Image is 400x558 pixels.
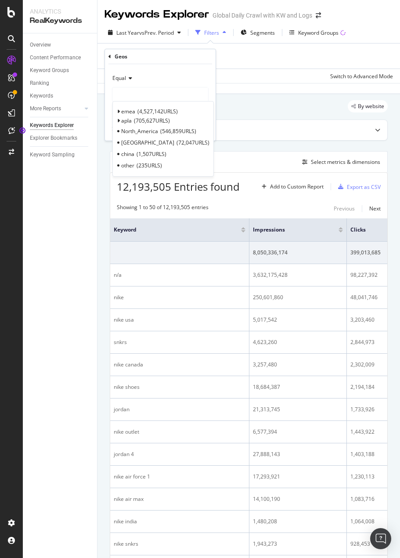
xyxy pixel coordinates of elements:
div: nike canada [114,361,245,369]
div: Ranking [30,79,49,88]
div: Export as CSV [347,183,381,191]
span: By website [358,104,384,109]
button: Filters [192,25,230,40]
div: Keywords Explorer [105,7,209,22]
div: Keywords [30,91,53,101]
div: jordan [114,406,245,413]
div: 6,577,394 [253,428,343,436]
div: 3,632,175,428 [253,271,343,279]
div: Select metrics & dimensions [311,158,380,166]
button: Add to Custom Report [258,180,324,194]
div: Open Intercom Messenger [370,528,391,549]
span: 1,507 URLS [137,150,166,158]
div: nike air max [114,495,245,503]
div: Switch to Advanced Mode [330,72,393,80]
div: Keyword Groups [30,66,69,75]
a: Keyword Groups [30,66,91,75]
div: Keywords Explorer [30,121,74,130]
span: [GEOGRAPHIC_DATA] [121,139,174,146]
div: snkrs [114,338,245,346]
button: Cancel [108,125,136,134]
span: Clicks [350,226,394,234]
div: nike [114,293,245,301]
div: Explorer Bookmarks [30,134,77,143]
div: Showing 1 to 50 of 12,193,505 entries [117,203,209,214]
span: Keyword [114,226,228,234]
div: nike snkrs [114,540,245,548]
button: Switch to Advanced Mode [327,69,393,83]
a: Explorer Bookmarks [30,134,91,143]
span: Equal [112,74,126,82]
div: legacy label [348,100,388,112]
a: Keyword Sampling [30,150,91,159]
div: arrow-right-arrow-left [316,12,321,18]
div: nike usa [114,316,245,324]
div: RealKeywords [30,16,90,26]
span: Segments [250,29,275,36]
div: 250,601,860 [253,293,343,301]
button: Last YearvsPrev. Period [105,25,184,40]
span: emea [121,108,135,115]
div: 14,100,190 [253,495,343,503]
div: Keyword Sampling [30,150,75,159]
button: Select metrics & dimensions [299,157,380,167]
div: Geos [115,53,127,60]
div: Global Daily Crawl with KW and Logs [213,11,312,20]
span: apla [121,117,132,124]
div: jordan 4 [114,450,245,458]
div: 8,050,336,174 [253,249,343,257]
div: nike india [114,518,245,525]
div: Next [369,205,381,212]
span: other [121,162,134,169]
div: 17,293,921 [253,473,343,481]
span: Impressions [253,226,325,234]
div: Tooltip anchor [18,127,26,134]
div: Keyword Groups [298,29,339,36]
span: 705,627 URLS [134,117,170,124]
a: More Reports [30,104,82,113]
button: Keyword Groups [286,25,349,40]
span: Last Year [116,29,139,36]
div: Previous [334,205,355,212]
div: 5,017,542 [253,316,343,324]
span: 12,193,505 Entries found [117,179,240,194]
a: Keywords [30,91,91,101]
button: Next [369,203,381,214]
div: 3,257,480 [253,361,343,369]
div: 1,480,208 [253,518,343,525]
div: 21,313,745 [253,406,343,413]
a: Overview [30,40,91,50]
div: Content Performance [30,53,81,62]
a: Ranking [30,79,91,88]
a: Content Performance [30,53,91,62]
div: 27,888,143 [253,450,343,458]
div: 1,943,273 [253,540,343,548]
span: 546,859 URLS [160,127,196,135]
button: Previous [334,203,355,214]
button: Export as CSV [335,180,381,194]
div: Analytics [30,7,90,16]
div: nike shoes [114,383,245,391]
div: nike air force 1 [114,473,245,481]
div: Overview [30,40,51,50]
span: china [121,150,134,158]
span: 4,527,142 URLS [137,108,178,115]
div: Filters [204,29,219,36]
div: n/a [114,271,245,279]
div: More Reports [30,104,61,113]
a: Keywords Explorer [30,121,91,130]
span: 72,047 URLS [177,139,209,146]
div: 4,623,260 [253,338,343,346]
span: vs Prev. Period [139,29,174,36]
div: 18,684,387 [253,383,343,391]
div: nike outlet [114,428,245,436]
div: Add to Custom Report [270,184,324,189]
span: North_America [121,127,158,135]
span: 235 URLS [137,162,162,169]
button: Segments [237,25,278,40]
